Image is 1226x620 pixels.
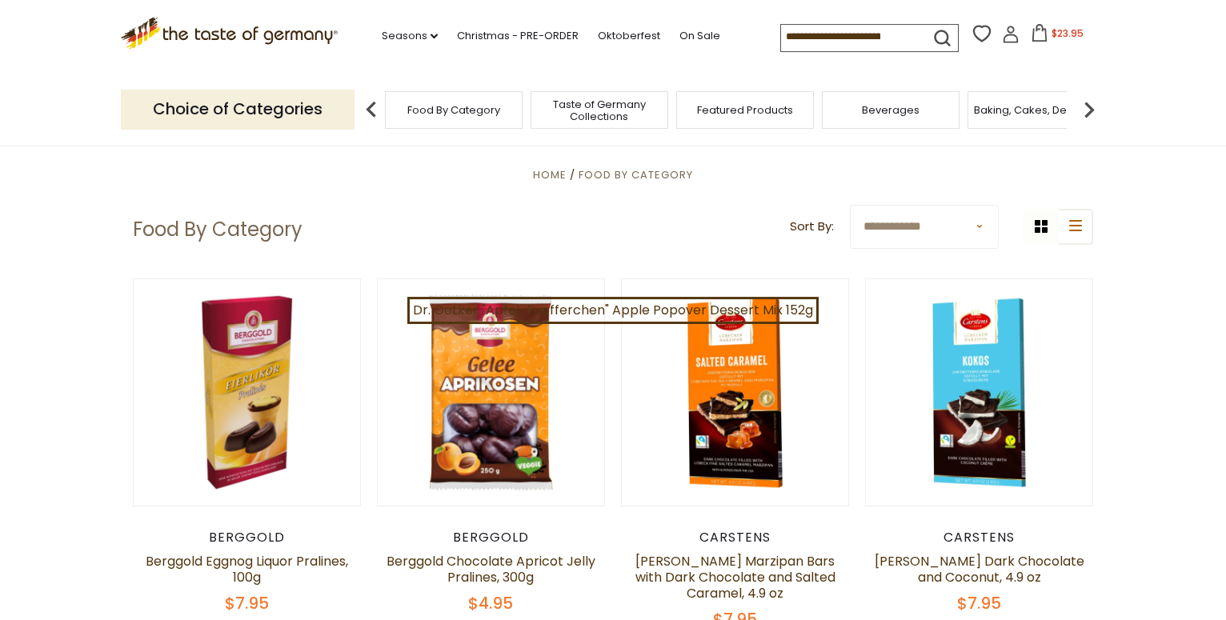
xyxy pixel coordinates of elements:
[865,530,1093,546] div: Carstens
[579,167,693,182] a: Food By Category
[621,530,849,546] div: Carstens
[697,104,793,116] a: Featured Products
[598,27,660,45] a: Oktoberfest
[635,552,835,602] a: [PERSON_NAME] Marzipan Bars with Dark Chocolate and Salted Caramel, 4.9 oz
[225,592,269,614] span: $7.95
[866,279,1092,506] img: Carstens Luebecker Dark Chocolate and Coconut, 4.9 oz
[957,592,1001,614] span: $7.95
[133,218,302,242] h1: Food By Category
[1052,26,1084,40] span: $23.95
[377,530,605,546] div: Berggold
[133,530,361,546] div: Berggold
[875,552,1084,586] a: [PERSON_NAME] Dark Chocolate and Coconut, 4.9 oz
[382,27,438,45] a: Seasons
[378,279,604,506] img: Berggold Chocolate Apricot Jelly Pralines, 300g
[535,98,663,122] a: Taste of Germany Collections
[790,217,834,237] label: Sort By:
[407,297,819,324] a: Dr. Oetker "Apfel-Puefferchen" Apple Popover Dessert Mix 152g
[679,27,720,45] a: On Sale
[468,592,513,614] span: $4.95
[457,27,579,45] a: Christmas - PRE-ORDER
[974,104,1098,116] a: Baking, Cakes, Desserts
[1023,24,1091,48] button: $23.95
[1073,94,1105,126] img: next arrow
[407,104,500,116] a: Food By Category
[355,94,387,126] img: previous arrow
[146,552,348,586] a: Berggold Eggnog Liquor Pralines, 100g
[387,552,595,586] a: Berggold Chocolate Apricot Jelly Pralines, 300g
[121,90,355,129] p: Choice of Categories
[622,279,848,506] img: Carstens Luebecker Marzipan Bars with Dark Chocolate and Salted Caramel, 4.9 oz
[862,104,919,116] a: Beverages
[533,167,567,182] a: Home
[134,279,360,506] img: Berggold Eggnog Liquor Pralines, 100g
